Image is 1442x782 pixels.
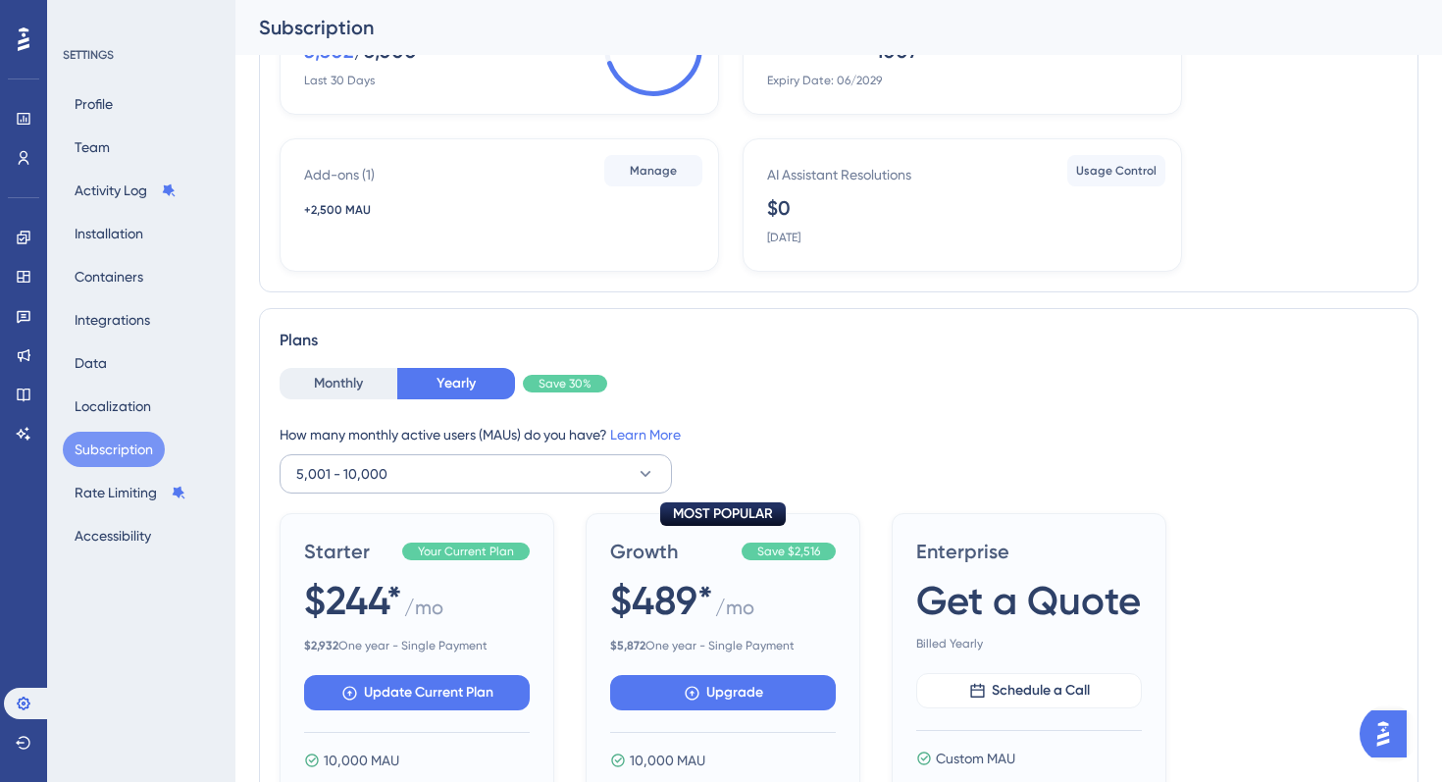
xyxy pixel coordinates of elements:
button: Subscription [63,432,165,467]
button: Usage Control [1067,155,1165,186]
button: Data [63,345,119,381]
div: MOST POPULAR [660,502,786,526]
iframe: UserGuiding AI Assistant Launcher [1360,704,1418,763]
div: Last 30 Days [304,73,375,88]
button: Containers [63,259,155,294]
span: Save $2,516 [757,544,820,559]
div: Add-ons ( 1 ) [304,163,375,186]
span: Custom MAU [936,747,1015,770]
button: Installation [63,216,155,251]
button: Localization [63,389,163,424]
div: AI Assistant Resolutions [767,163,911,186]
div: Subscription [259,14,1369,41]
button: Manage [604,155,702,186]
span: Enterprise [916,538,1142,565]
button: Activity Log [63,173,188,208]
div: [DATE] [767,230,800,245]
div: +2,500 MAU [304,202,406,218]
button: Team [63,130,122,165]
span: 10,000 MAU [324,749,399,772]
div: Plans [280,329,1398,352]
button: Update Current Plan [304,675,530,710]
span: Upgrade [706,681,763,704]
span: $489* [610,573,713,628]
button: Schedule a Call [916,673,1142,708]
b: $ 2,932 [304,639,338,652]
span: / mo [404,594,443,630]
button: Upgrade [610,675,836,710]
button: Rate Limiting [63,475,198,510]
div: Expiry Date: 06/2029 [767,73,882,88]
div: SETTINGS [63,47,222,63]
span: 10,000 MAU [630,749,705,772]
span: One year - Single Payment [304,638,530,653]
span: Usage Control [1076,163,1157,179]
button: Yearly [397,368,515,399]
b: $ 5,872 [610,639,645,652]
span: Growth [610,538,734,565]
button: Profile [63,86,125,122]
span: 5,001 - 10,000 [296,462,387,486]
button: Accessibility [63,518,163,553]
button: Integrations [63,302,162,338]
span: Manage [630,163,677,179]
div: How many monthly active users (MAUs) do you have? [280,423,1398,446]
span: Your Current Plan [418,544,514,559]
span: Billed Yearly [916,636,1142,652]
span: $244* [304,573,402,628]
button: 5,001 - 10,000 [280,454,672,494]
span: Starter [304,538,394,565]
span: Get a Quote [916,573,1141,628]
span: Update Current Plan [364,681,493,704]
span: Schedule a Call [992,679,1090,703]
span: One year - Single Payment [610,638,836,653]
a: Learn More [610,427,681,443]
div: $0 [767,194,791,222]
span: / mo [715,594,754,630]
span: Save 30% [539,376,592,391]
button: Monthly [280,368,397,399]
